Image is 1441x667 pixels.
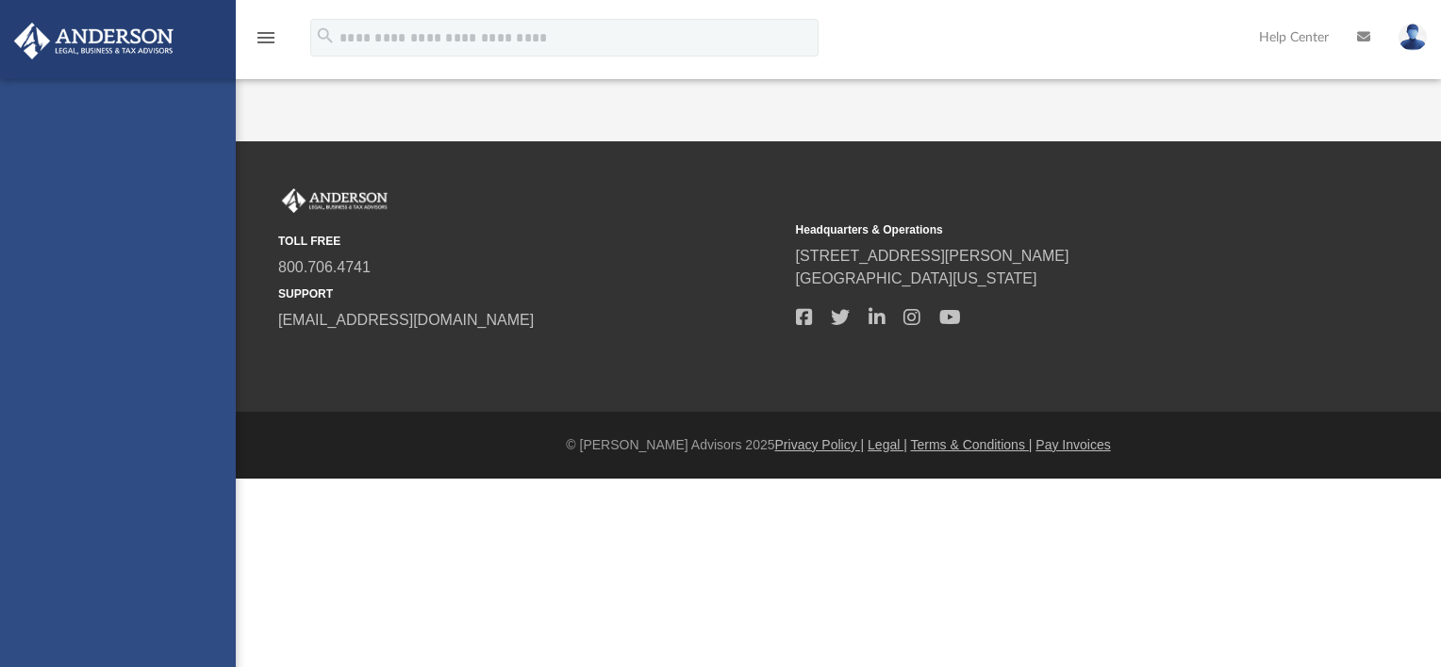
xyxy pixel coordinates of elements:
a: 800.706.4741 [278,259,371,275]
small: SUPPORT [278,285,783,302]
a: menu [255,36,277,49]
i: search [315,25,336,46]
i: menu [255,26,277,49]
small: Headquarters & Operations [796,221,1300,238]
a: Terms & Conditions | [911,437,1033,452]
a: Pay Invoices [1035,437,1110,452]
img: Anderson Advisors Platinum Portal [278,188,391,213]
img: User Pic [1399,24,1427,51]
a: [STREET_ADDRESS][PERSON_NAME] [796,248,1069,264]
small: TOLL FREE [278,233,783,250]
a: Privacy Policy | [775,437,865,452]
img: Anderson Advisors Platinum Portal [8,23,179,59]
a: Legal | [868,437,907,452]
a: [EMAIL_ADDRESS][DOMAIN_NAME] [278,312,534,328]
div: © [PERSON_NAME] Advisors 2025 [236,435,1441,455]
a: [GEOGRAPHIC_DATA][US_STATE] [796,270,1037,286]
